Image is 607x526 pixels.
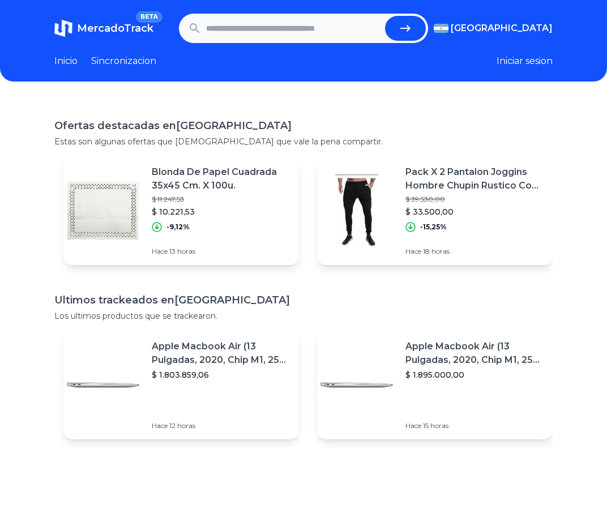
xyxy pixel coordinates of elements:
a: MercadoTrackBETA [54,19,153,37]
a: Featured imageBlonda De Papel Cuadrada 35x45 Cm. X 100u.$ 11.247,53$ 10.221,53-9,12%Hace 13 horas [63,156,299,265]
p: Blonda De Papel Cuadrada 35x45 Cm. X 100u. [152,165,290,193]
img: Featured image [317,171,396,250]
p: Hace 18 horas [405,247,544,256]
img: MercadoTrack [54,19,72,37]
a: Featured imageApple Macbook Air (13 Pulgadas, 2020, Chip M1, 256 Gb De Ssd, 8 Gb De Ram) - Plata$... [317,331,553,439]
p: Estas son algunas ofertas que [DEMOGRAPHIC_DATA] que vale la pena compartir. [54,136,553,147]
button: [GEOGRAPHIC_DATA] [434,22,553,35]
img: Argentina [434,24,448,33]
button: Iniciar sesion [497,54,553,68]
p: Hace 12 horas [152,421,290,430]
span: MercadoTrack [77,22,153,35]
img: Featured image [63,171,143,250]
p: Hace 13 horas [152,247,290,256]
span: [GEOGRAPHIC_DATA] [451,22,553,35]
span: BETA [136,11,163,23]
a: Featured imagePack X 2 Pantalon Joggins Hombre Chupin Rustico Con Puño$ 39.530,00$ 33.500,00-15,2... [317,156,553,265]
p: -15,25% [420,223,447,232]
img: Featured image [63,345,143,425]
p: Pack X 2 Pantalon Joggins Hombre Chupin Rustico Con Puño [405,165,544,193]
p: $ 11.247,53 [152,195,290,204]
p: Hace 15 horas [405,421,544,430]
img: Featured image [317,345,396,425]
p: $ 1.895.000,00 [405,369,544,380]
p: $ 39.530,00 [405,195,544,204]
a: Featured imageApple Macbook Air (13 Pulgadas, 2020, Chip M1, 256 Gb De Ssd, 8 Gb De Ram) - Plata$... [63,331,299,439]
p: -9,12% [166,223,190,232]
a: Sincronizacion [91,54,156,68]
a: Inicio [54,54,78,68]
p: $ 1.803.859,06 [152,369,290,380]
p: Los ultimos productos que se trackearon. [54,310,553,322]
p: $ 10.221,53 [152,206,290,217]
h1: Ofertas destacadas en [GEOGRAPHIC_DATA] [54,118,553,134]
p: Apple Macbook Air (13 Pulgadas, 2020, Chip M1, 256 Gb De Ssd, 8 Gb De Ram) - Plata [405,340,544,367]
h1: Ultimos trackeados en [GEOGRAPHIC_DATA] [54,292,553,308]
p: $ 33.500,00 [405,206,544,217]
p: Apple Macbook Air (13 Pulgadas, 2020, Chip M1, 256 Gb De Ssd, 8 Gb De Ram) - Plata [152,340,290,367]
